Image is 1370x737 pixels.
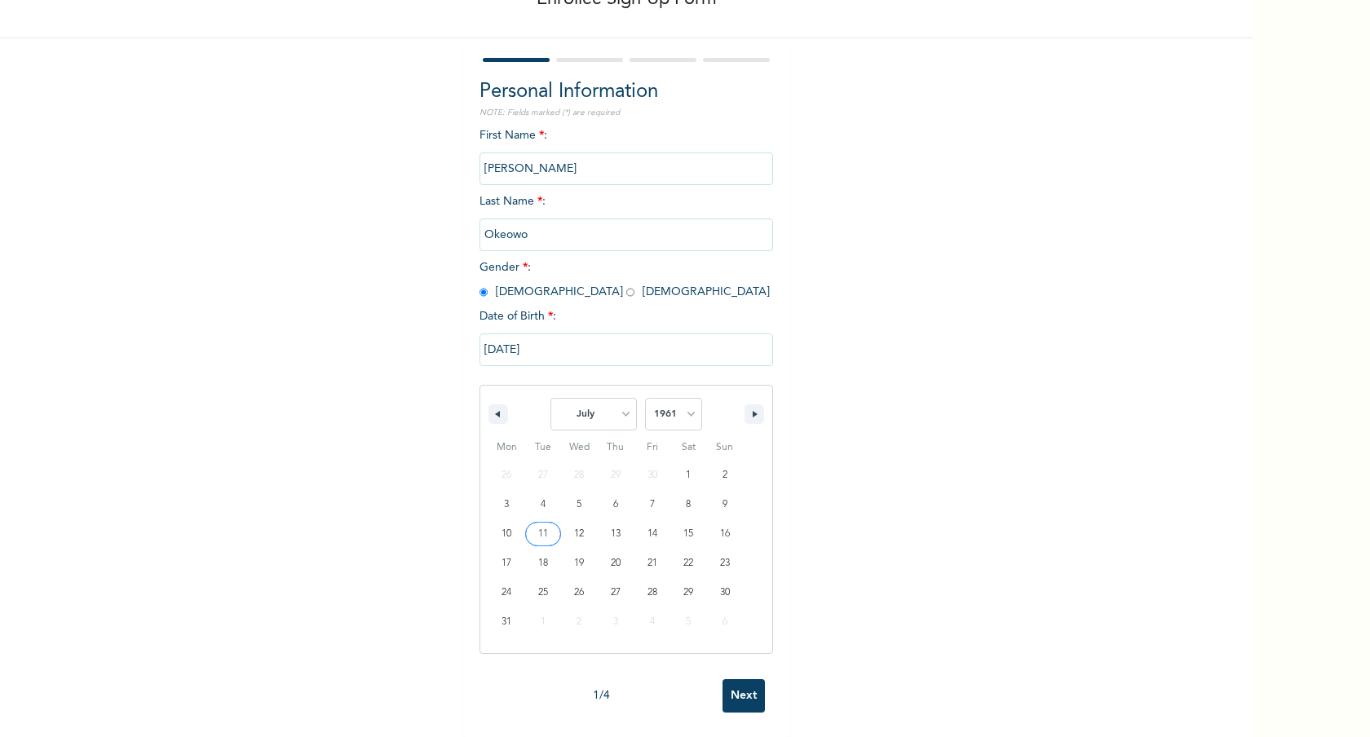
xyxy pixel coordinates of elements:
[598,490,634,519] button: 6
[479,152,773,185] input: Enter your first name
[720,578,730,607] span: 30
[561,549,598,578] button: 19
[723,490,727,519] span: 9
[723,461,727,490] span: 2
[634,578,670,607] button: 28
[538,519,548,549] span: 11
[598,578,634,607] button: 27
[611,578,621,607] span: 27
[502,607,511,637] span: 31
[723,679,765,713] input: Next
[611,549,621,578] span: 20
[686,461,691,490] span: 1
[488,519,525,549] button: 10
[670,461,707,490] button: 1
[613,490,618,519] span: 6
[634,490,670,519] button: 7
[488,490,525,519] button: 3
[650,490,655,519] span: 7
[561,519,598,549] button: 12
[488,607,525,637] button: 31
[670,549,707,578] button: 22
[525,578,562,607] button: 25
[706,461,743,490] button: 2
[598,435,634,461] span: Thu
[44,95,57,108] img: tab_domain_overview_orange.svg
[634,549,670,578] button: 21
[706,435,743,461] span: Sun
[42,42,179,55] div: Domain: [DOMAIN_NAME]
[46,26,80,39] div: v 4.0.25
[62,96,146,107] div: Domain Overview
[634,519,670,549] button: 14
[670,578,707,607] button: 29
[683,578,693,607] span: 29
[180,96,275,107] div: Keywords by Traffic
[574,549,584,578] span: 19
[706,490,743,519] button: 9
[538,578,548,607] span: 25
[577,490,581,519] span: 5
[502,578,511,607] span: 24
[502,519,511,549] span: 10
[561,490,598,519] button: 5
[647,519,657,549] span: 14
[670,435,707,461] span: Sat
[670,519,707,549] button: 15
[670,490,707,519] button: 8
[479,262,770,298] span: Gender : [DEMOGRAPHIC_DATA] [DEMOGRAPHIC_DATA]
[525,490,562,519] button: 4
[598,519,634,549] button: 13
[525,435,562,461] span: Tue
[720,549,730,578] span: 23
[683,519,693,549] span: 15
[488,549,525,578] button: 17
[706,549,743,578] button: 23
[706,519,743,549] button: 16
[574,519,584,549] span: 12
[479,130,773,174] span: First Name :
[504,490,509,519] span: 3
[538,549,548,578] span: 18
[162,95,175,108] img: tab_keywords_by_traffic_grey.svg
[611,519,621,549] span: 13
[502,549,511,578] span: 17
[647,578,657,607] span: 28
[598,549,634,578] button: 20
[525,549,562,578] button: 18
[479,77,773,107] h2: Personal Information
[686,490,691,519] span: 8
[720,519,730,549] span: 16
[479,107,773,119] p: NOTE: Fields marked (*) are required
[479,687,723,704] div: 1 / 4
[488,578,525,607] button: 24
[647,549,657,578] span: 21
[561,435,598,461] span: Wed
[706,578,743,607] button: 30
[561,578,598,607] button: 26
[488,435,525,461] span: Mon
[26,42,39,55] img: website_grey.svg
[479,218,773,251] input: Enter your last name
[479,196,773,241] span: Last Name :
[26,26,39,39] img: logo_orange.svg
[541,490,546,519] span: 4
[479,308,556,325] span: Date of Birth :
[574,578,584,607] span: 26
[479,333,773,366] input: DD-MM-YYYY
[525,519,562,549] button: 11
[634,435,670,461] span: Fri
[683,549,693,578] span: 22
